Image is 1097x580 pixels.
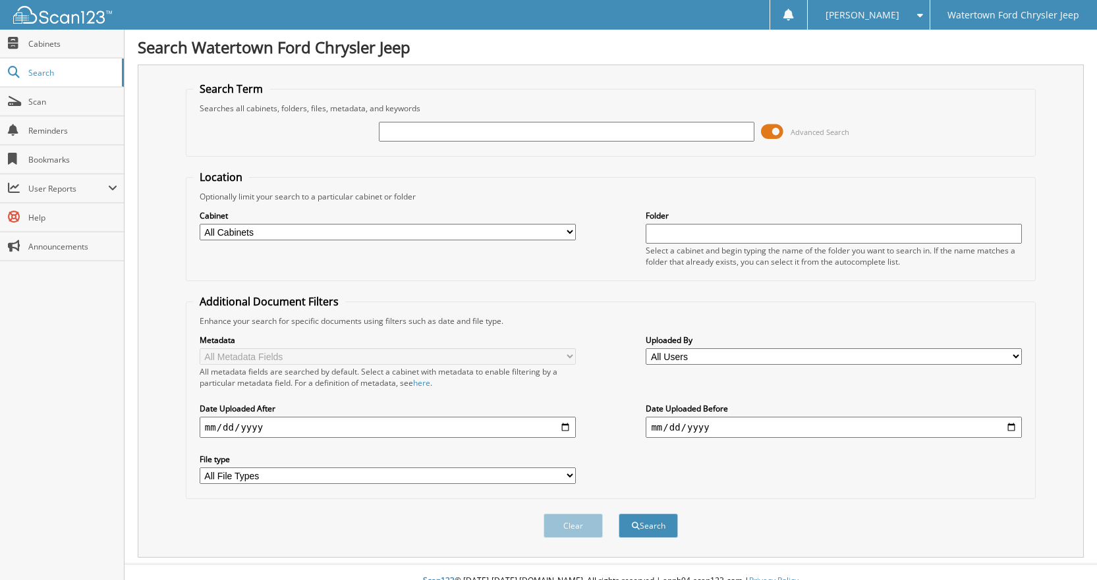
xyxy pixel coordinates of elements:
[28,183,108,194] span: User Reports
[646,403,1022,414] label: Date Uploaded Before
[28,154,117,165] span: Bookmarks
[193,294,345,309] legend: Additional Document Filters
[413,377,430,388] a: here
[200,366,576,388] div: All metadata fields are searched by default. Select a cabinet with metadata to enable filtering b...
[28,67,115,78] span: Search
[138,36,1084,58] h1: Search Watertown Ford Chrysler Jeep
[826,11,899,19] span: [PERSON_NAME]
[193,82,269,96] legend: Search Term
[646,417,1022,438] input: end
[28,96,117,107] span: Scan
[193,170,249,184] legend: Location
[200,403,576,414] label: Date Uploaded After
[28,38,117,49] span: Cabinets
[947,11,1079,19] span: Watertown Ford Chrysler Jeep
[619,514,678,538] button: Search
[200,210,576,221] label: Cabinet
[646,210,1022,221] label: Folder
[646,245,1022,267] div: Select a cabinet and begin typing the name of the folder you want to search in. If the name match...
[13,6,112,24] img: scan123-logo-white.svg
[193,103,1028,114] div: Searches all cabinets, folders, files, metadata, and keywords
[200,334,576,346] label: Metadata
[544,514,603,538] button: Clear
[791,127,849,137] span: Advanced Search
[28,241,117,252] span: Announcements
[193,191,1028,202] div: Optionally limit your search to a particular cabinet or folder
[200,454,576,465] label: File type
[28,125,117,136] span: Reminders
[193,315,1028,327] div: Enhance your search for specific documents using filters such as date and file type.
[28,212,117,223] span: Help
[646,334,1022,346] label: Uploaded By
[200,417,576,438] input: start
